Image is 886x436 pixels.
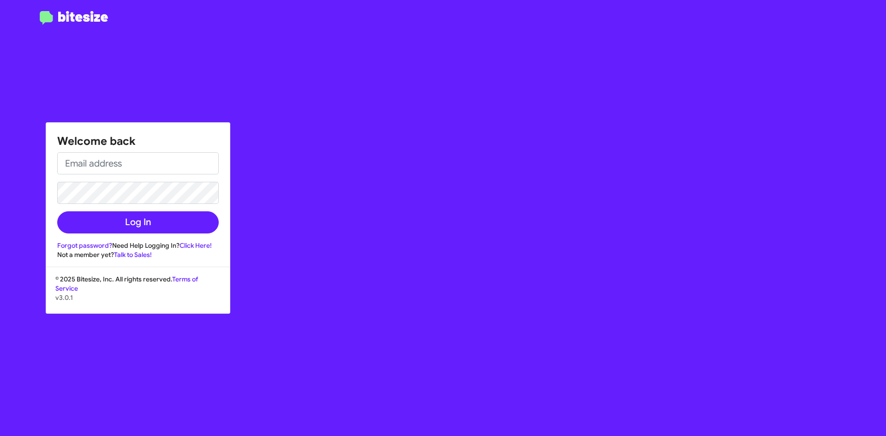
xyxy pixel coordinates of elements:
div: © 2025 Bitesize, Inc. All rights reserved. [46,275,230,313]
input: Email address [57,152,219,174]
div: Need Help Logging In? [57,241,219,250]
button: Log In [57,211,219,233]
a: Forgot password? [57,241,112,250]
p: v3.0.1 [55,293,221,302]
a: Click Here! [180,241,212,250]
div: Not a member yet? [57,250,219,259]
a: Talk to Sales! [114,251,152,259]
h1: Welcome back [57,134,219,149]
